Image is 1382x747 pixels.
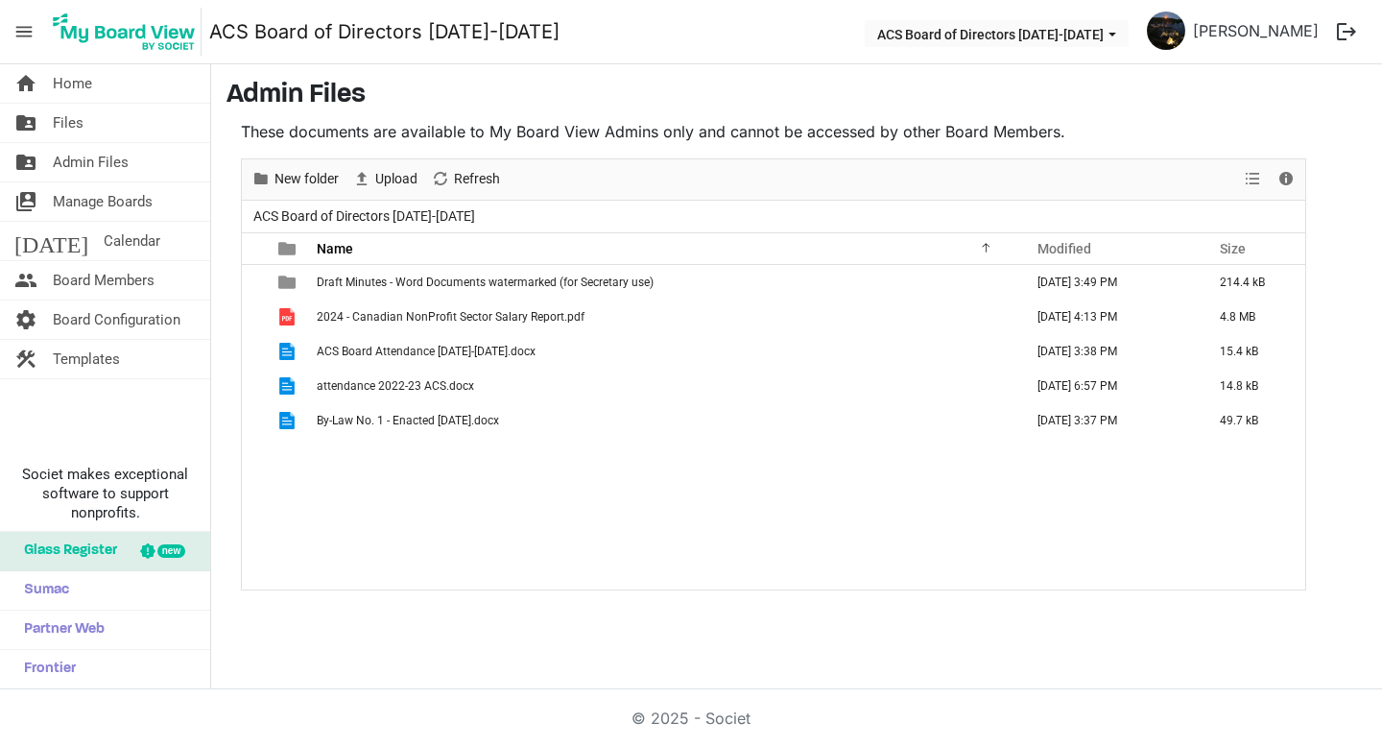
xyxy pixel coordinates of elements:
[1017,369,1200,403] td: November 13, 2022 6:57 PM column header Modified
[317,241,353,256] span: Name
[242,369,267,403] td: checkbox
[14,261,37,300] span: people
[157,544,185,558] div: new
[1237,159,1270,200] div: View
[317,276,654,289] span: Draft Minutes - Word Documents watermarked (for Secretary use)
[1017,300,1200,334] td: July 10, 2024 4:13 PM column header Modified
[53,261,155,300] span: Board Members
[1017,403,1200,438] td: June 21, 2024 3:37 PM column header Modified
[226,80,1367,112] h3: Admin Files
[209,12,560,51] a: ACS Board of Directors [DATE]-[DATE]
[1185,12,1326,50] a: [PERSON_NAME]
[245,159,345,200] div: New folder
[53,182,153,221] span: Manage Boards
[1200,265,1305,300] td: 214.4 kB is template cell column header Size
[424,159,507,200] div: Refresh
[311,369,1017,403] td: attendance 2022-23 ACS.docx is template cell column header Name
[267,300,311,334] td: is template cell column header type
[317,310,584,324] span: 2024 - Canadian NonProfit Sector Salary Report.pdf
[1220,241,1246,256] span: Size
[47,8,209,56] a: My Board View Logo
[53,104,83,142] span: Files
[1147,12,1185,50] img: m-dTpnBF_tlO4K6xenF10sU1D5ipUpE1k0fBkphRAVex5LDKgy7TzKuCFNd5_jJu_ufj7j4MyDkpIPdVQq1Kvw_thumb.png
[1037,241,1091,256] span: Modified
[14,143,37,181] span: folder_shared
[14,340,37,378] span: construction
[1200,334,1305,369] td: 15.4 kB is template cell column header Size
[14,182,37,221] span: switch_account
[6,13,42,50] span: menu
[242,265,267,300] td: checkbox
[311,403,1017,438] td: By-Law No. 1 - Enacted Nov 23 2023.docx is template cell column header Name
[452,167,502,191] span: Refresh
[311,334,1017,369] td: ACS Board Attendance 2023-2024.docx is template cell column header Name
[311,300,1017,334] td: 2024 - Canadian NonProfit Sector Salary Report.pdf is template cell column header Name
[242,403,267,438] td: checkbox
[14,611,105,649] span: Partner Web
[14,650,76,688] span: Frontier
[1200,300,1305,334] td: 4.8 MB is template cell column header Size
[1017,265,1200,300] td: October 20, 2022 3:49 PM column header Modified
[317,345,536,358] span: ACS Board Attendance [DATE]-[DATE].docx
[317,379,474,393] span: attendance 2022-23 ACS.docx
[428,167,504,191] button: Refresh
[14,301,37,339] span: settings
[47,8,202,56] img: My Board View Logo
[14,104,37,142] span: folder_shared
[267,334,311,369] td: is template cell column header type
[1270,159,1302,200] div: Details
[242,300,267,334] td: checkbox
[14,532,117,570] span: Glass Register
[14,222,88,260] span: [DATE]
[317,414,499,427] span: By-Law No. 1 - Enacted [DATE].docx
[104,222,160,260] span: Calendar
[1200,403,1305,438] td: 49.7 kB is template cell column header Size
[267,265,311,300] td: is template cell column header type
[14,571,69,610] span: Sumac
[1241,167,1264,191] button: View dropdownbutton
[311,265,1017,300] td: Draft Minutes - Word Documents watermarked (for Secretary use) is template cell column header Name
[250,205,479,229] span: ACS Board of Directors [DATE]-[DATE]
[53,301,180,339] span: Board Configuration
[1274,167,1299,191] button: Details
[1017,334,1200,369] td: June 21, 2024 3:38 PM column header Modified
[631,709,751,728] a: © 2025 - Societ
[14,64,37,103] span: home
[349,167,421,191] button: Upload
[241,120,1306,143] p: These documents are available to My Board View Admins only and cannot be accessed by other Board ...
[267,369,311,403] td: is template cell column header type
[373,167,419,191] span: Upload
[53,64,92,103] span: Home
[1200,369,1305,403] td: 14.8 kB is template cell column header Size
[53,143,129,181] span: Admin Files
[1326,12,1367,52] button: logout
[242,334,267,369] td: checkbox
[273,167,341,191] span: New folder
[53,340,120,378] span: Templates
[865,20,1129,47] button: ACS Board of Directors 2024-2025 dropdownbutton
[267,403,311,438] td: is template cell column header type
[345,159,424,200] div: Upload
[249,167,343,191] button: New folder
[9,465,202,522] span: Societ makes exceptional software to support nonprofits.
